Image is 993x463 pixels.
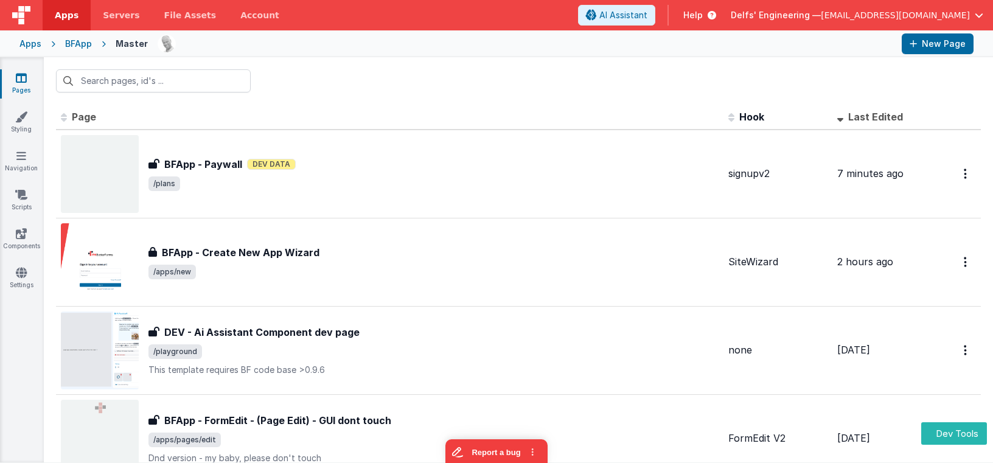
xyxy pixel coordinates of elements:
div: Master [116,38,148,50]
div: BFApp [65,38,92,50]
span: /plans [148,176,180,191]
span: [DATE] [837,432,870,444]
button: Options [956,338,976,363]
span: Apps [55,9,78,21]
img: 11ac31fe5dc3d0eff3fbbbf7b26fa6e1 [158,35,175,52]
div: none [728,343,827,357]
span: [DATE] [837,344,870,356]
span: 2 hours ago [837,256,893,268]
input: Search pages, id's ... [56,69,251,92]
span: [EMAIL_ADDRESS][DOMAIN_NAME] [821,9,970,21]
span: Hook [739,111,764,123]
span: Delfs' Engineering — [731,9,821,21]
button: Options [956,161,976,186]
span: Dev Data [247,159,296,170]
div: FormEdit V2 [728,431,827,445]
div: SiteWizard [728,255,827,269]
span: AI Assistant [599,9,647,21]
div: signupv2 [728,167,827,181]
button: Delfs' Engineering — [EMAIL_ADDRESS][DOMAIN_NAME] [731,9,983,21]
button: Dev Tools [921,422,987,445]
span: Help [683,9,703,21]
div: Apps [19,38,41,50]
button: AI Assistant [578,5,655,26]
span: /apps/new [148,265,196,279]
span: Servers [103,9,139,21]
h3: BFApp - FormEdit - (Page Edit) - GUI dont touch [164,413,391,428]
span: /apps/pages/edit [148,433,221,447]
h3: BFApp - Create New App Wizard [162,245,319,260]
button: New Page [902,33,974,54]
h3: BFApp - Paywall [164,157,242,172]
h3: DEV - Ai Assistant Component dev page [164,325,360,339]
span: Last Edited [848,111,903,123]
span: /playground [148,344,202,359]
span: 7 minutes ago [837,167,904,179]
span: File Assets [164,9,217,21]
button: Options [956,249,976,274]
span: Page [72,111,96,123]
p: This template requires BF code base >0.9.6 [148,364,719,376]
